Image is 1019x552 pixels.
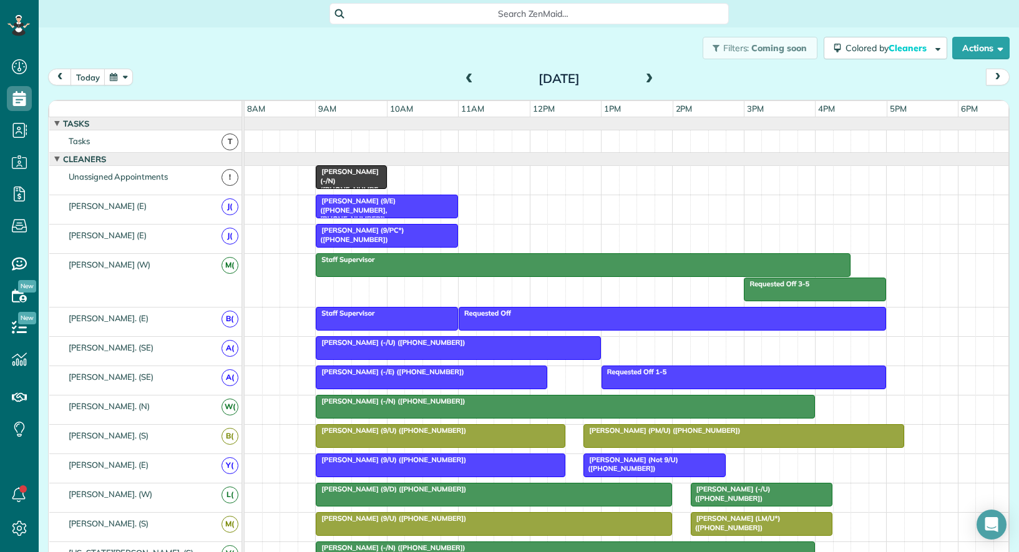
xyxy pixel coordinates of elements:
span: M( [222,516,238,533]
span: [PERSON_NAME] (E) [66,230,149,240]
span: [PERSON_NAME] (-/E) ([PHONE_NUMBER]) [315,367,465,376]
span: [PERSON_NAME] (-/N) ([PHONE_NUMBER]) [315,397,466,405]
span: [PERSON_NAME] (-/N) ([PHONE_NUMBER]) [315,543,466,552]
span: 2pm [673,104,695,114]
span: Cleaners [889,42,929,54]
span: 5pm [887,104,909,114]
span: J( [222,198,238,215]
span: 10am [388,104,416,114]
span: 8am [245,104,268,114]
span: [PERSON_NAME]. (E) [66,460,151,470]
span: [PERSON_NAME] (9/U) ([PHONE_NUMBER]) [315,514,467,523]
span: [PERSON_NAME] (-/U) ([PHONE_NUMBER]) [315,338,466,347]
span: [PERSON_NAME] (Not 9/U) ([PHONE_NUMBER]) [583,455,678,473]
span: [PERSON_NAME] (W) [66,259,153,269]
span: [PERSON_NAME]. (E) [66,313,151,323]
span: Filters: [723,42,749,54]
span: [PERSON_NAME]. (S) [66,518,151,528]
span: 4pm [816,104,837,114]
span: 1pm [602,104,623,114]
span: Staff Supervisor [315,309,375,317]
span: [PERSON_NAME]. (W) [66,489,155,499]
span: Unassigned Appointments [66,172,170,182]
span: Requested Off 3-5 [743,279,810,288]
span: Staff Supervisor [315,255,375,264]
span: 3pm [744,104,766,114]
span: Cleaners [61,154,109,164]
button: Colored byCleaners [824,37,947,59]
span: 9am [316,104,339,114]
span: [PERSON_NAME] (PM/U) ([PHONE_NUMBER]) [583,426,741,435]
span: J( [222,228,238,245]
span: ! [222,169,238,186]
span: [PERSON_NAME]. (SE) [66,372,156,382]
span: L( [222,487,238,503]
span: New [18,280,36,293]
button: today [71,69,105,85]
div: Open Intercom Messenger [977,510,1007,540]
span: [PERSON_NAME] (9/D) ([PHONE_NUMBER]) [315,485,467,493]
span: 6pm [958,104,980,114]
span: T [222,133,238,150]
span: 11am [459,104,487,114]
button: prev [48,69,72,85]
span: [PERSON_NAME]. (N) [66,401,152,411]
span: Colored by [846,42,931,54]
span: B( [222,311,238,327]
span: 12pm [530,104,557,114]
button: next [986,69,1010,85]
span: New [18,312,36,324]
span: [PERSON_NAME] (LM/U*) ([PHONE_NUMBER]) [690,514,781,531]
span: Requested Off 1-5 [601,367,668,376]
span: Coming soon [751,42,807,54]
span: M( [222,257,238,274]
span: [PERSON_NAME] (9/E) ([PHONE_NUMBER], [PHONE_NUMBER]) [315,196,396,223]
button: Actions [952,37,1010,59]
span: [PERSON_NAME] (-/U) ([PHONE_NUMBER]) [690,485,771,502]
span: [PERSON_NAME]. (SE) [66,342,156,352]
span: [PERSON_NAME] (9/U) ([PHONE_NUMBER]) [315,426,467,435]
span: Requested Off [458,309,512,317]
h2: [DATE] [481,72,637,85]
span: A( [222,369,238,386]
span: B( [222,428,238,445]
span: [PERSON_NAME] (-/N) ([PHONE_NUMBER]) [315,167,379,203]
span: [PERSON_NAME] (9/U) ([PHONE_NUMBER]) [315,455,467,464]
span: Tasks [66,136,92,146]
span: [PERSON_NAME]. (S) [66,430,151,440]
span: [PERSON_NAME] (9/PC*) ([PHONE_NUMBER]) [315,226,404,243]
span: A( [222,340,238,357]
span: W( [222,399,238,415]
span: [PERSON_NAME] (E) [66,201,149,211]
span: Tasks [61,119,92,128]
span: Y( [222,457,238,474]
